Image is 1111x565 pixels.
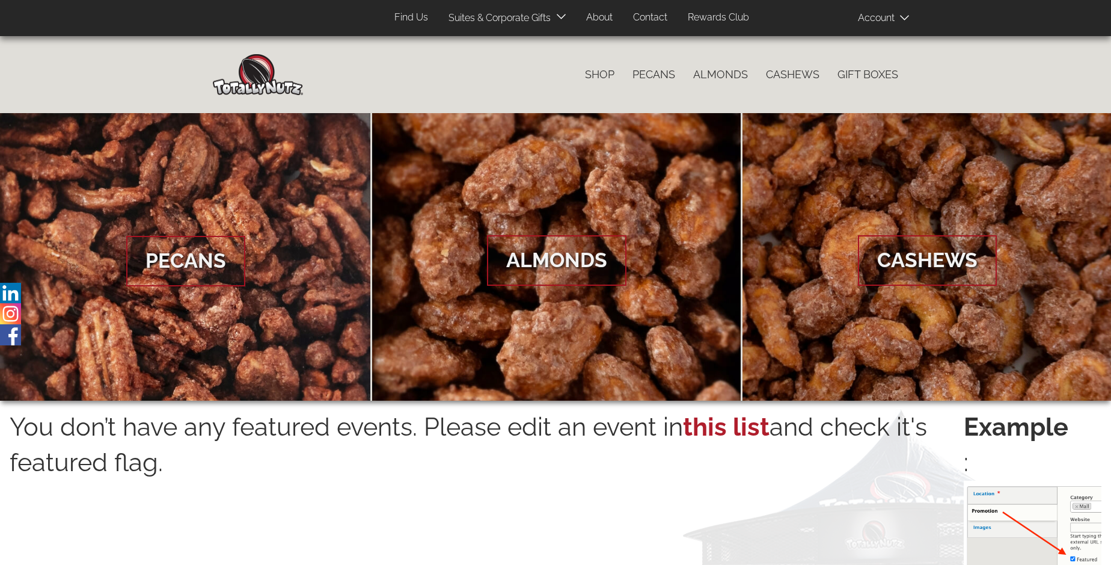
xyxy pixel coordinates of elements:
a: Pecans [623,62,684,87]
a: Cashews [757,62,828,87]
a: Suites & Corporate Gifts [439,7,554,30]
a: Almonds [684,62,757,87]
span: Pecans [126,236,245,286]
p: You don’t have any featured events. Please edit an event in and check it's featured flag. [10,409,964,561]
a: Contact [624,6,676,29]
a: Rewards Club [679,6,758,29]
a: this list [683,412,770,442]
a: Gift Boxes [828,62,907,87]
a: Find Us [385,6,437,29]
a: About [577,6,622,29]
span: Cashews [858,235,997,286]
a: Almonds [372,113,741,401]
a: Shop [576,62,623,87]
strong: Example [964,409,1101,445]
span: Almonds [487,235,626,286]
img: Home [213,54,303,95]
